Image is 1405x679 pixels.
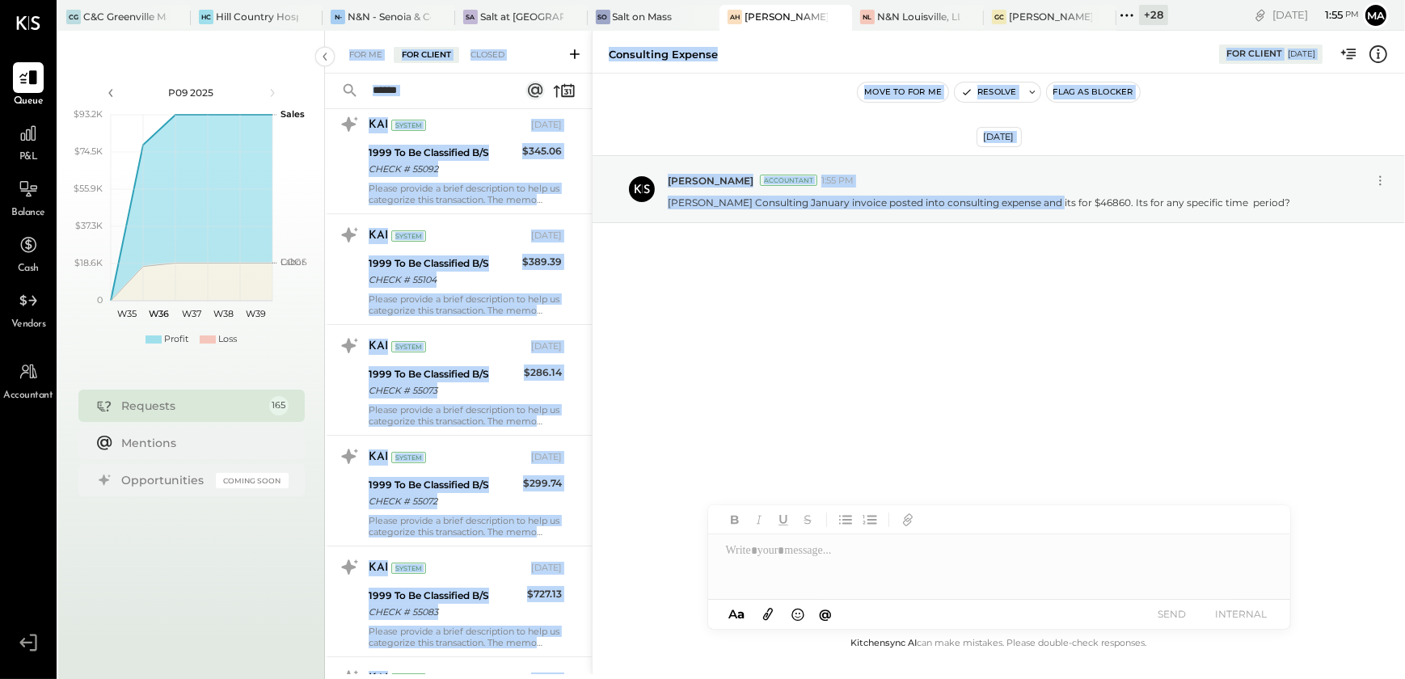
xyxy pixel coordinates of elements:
div: CHECK # 55083 [369,604,522,620]
div: Please provide a brief description to help us categorize this transaction. The memo might be help... [369,515,562,538]
div: Salt on Mass [613,10,673,23]
div: CHECK # 55073 [369,382,519,399]
button: Resolve [955,82,1023,102]
text: 0 [97,294,103,306]
a: Queue [1,62,56,109]
div: Consulting expense [609,47,718,62]
div: 1999 To Be Classified B/S [369,366,519,382]
div: So [596,10,610,24]
button: Aa [724,605,750,623]
div: Please provide a brief description to help us categorize this transaction. The memo might be help... [369,626,562,648]
a: Vendors [1,285,56,332]
div: $299.74 [523,475,562,491]
div: CHECK # 55092 [369,161,517,177]
div: System [391,120,426,131]
div: Profit [164,333,188,346]
span: P&L [19,150,38,165]
div: NL [860,10,875,24]
text: W35 [117,308,137,319]
div: $345.06 [522,143,562,159]
div: Closed [462,47,513,63]
text: W38 [213,308,234,319]
div: $286.14 [524,365,562,381]
span: a [737,606,745,622]
div: GC [992,10,1006,24]
div: System [391,341,426,352]
div: [DATE] [531,340,562,353]
button: Move to for me [858,82,948,102]
a: Cash [1,230,56,276]
button: Ma [1363,2,1389,28]
div: P09 2025 [123,86,260,99]
div: Salt at [GEOGRAPHIC_DATA] [480,10,563,23]
div: C&C Greenville Main, LLC [83,10,167,23]
div: + 28 [1139,5,1168,25]
div: [PERSON_NAME] Causeway [1009,10,1092,23]
div: Coming Soon [216,473,289,488]
button: @ [814,604,837,624]
div: Please provide a brief description to help us categorize this transaction. The memo might be help... [369,183,562,205]
div: System [391,452,426,463]
a: Accountant [1,356,56,403]
div: CG [66,10,81,24]
div: System [391,563,426,574]
button: Flag as Blocker [1047,82,1140,102]
div: [PERSON_NAME] Hoboken [745,10,828,23]
div: KAI [369,560,388,576]
div: KAI [369,228,388,244]
div: copy link [1252,6,1268,23]
text: $74.5K [74,145,103,157]
div: Requests [122,398,261,414]
div: N- [331,10,345,24]
button: Ordered List [859,509,880,530]
div: [DATE] [531,119,562,132]
div: [DATE] [1288,48,1315,60]
button: Add URL [897,509,918,530]
div: For Client [394,47,459,63]
div: CHECK # 55072 [369,493,518,509]
div: For Client [1226,48,1282,61]
text: $55.9K [74,183,103,194]
div: KAI [369,339,388,355]
div: Mentions [122,435,281,451]
div: AH [728,10,742,24]
button: Bold [724,509,745,530]
text: W36 [149,308,169,319]
div: For Me [341,47,390,63]
span: 1:55 PM [821,175,854,188]
div: HC [199,10,213,24]
div: KAI [369,117,388,133]
div: System [391,230,426,242]
div: Hill Country Hospitality [216,10,299,23]
button: INTERNAL [1209,603,1274,625]
button: Underline [773,509,794,530]
div: Sa [463,10,478,24]
div: $389.39 [522,254,562,270]
span: Cash [18,262,39,276]
button: Italic [749,509,770,530]
p: [PERSON_NAME] Consulting January invoice posted into consulting expense and its for $46860. Its f... [668,196,1290,209]
button: Strikethrough [797,509,818,530]
span: Accountant [4,389,53,403]
div: 165 [269,396,289,415]
text: W39 [246,308,266,319]
span: [PERSON_NAME] [668,174,753,188]
div: 1999 To Be Classified B/S [369,477,518,493]
text: Sales [281,108,305,120]
text: $93.2K [74,108,103,120]
text: $37.3K [75,220,103,231]
span: Queue [14,95,44,109]
div: 1999 To Be Classified B/S [369,588,522,604]
div: Opportunities [122,472,208,488]
div: Please provide a brief description to help us categorize this transaction. The memo might be help... [369,404,562,427]
span: Balance [11,206,45,221]
div: [DATE] [977,127,1022,147]
text: W37 [182,308,201,319]
div: 1999 To Be Classified B/S [369,255,517,272]
div: KAI [369,449,388,466]
div: [DATE] [531,230,562,242]
button: Unordered List [835,509,856,530]
div: Please provide a brief description to help us categorize this transaction. The memo might be help... [369,293,562,316]
a: Balance [1,174,56,221]
div: [DATE] [1272,7,1359,23]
